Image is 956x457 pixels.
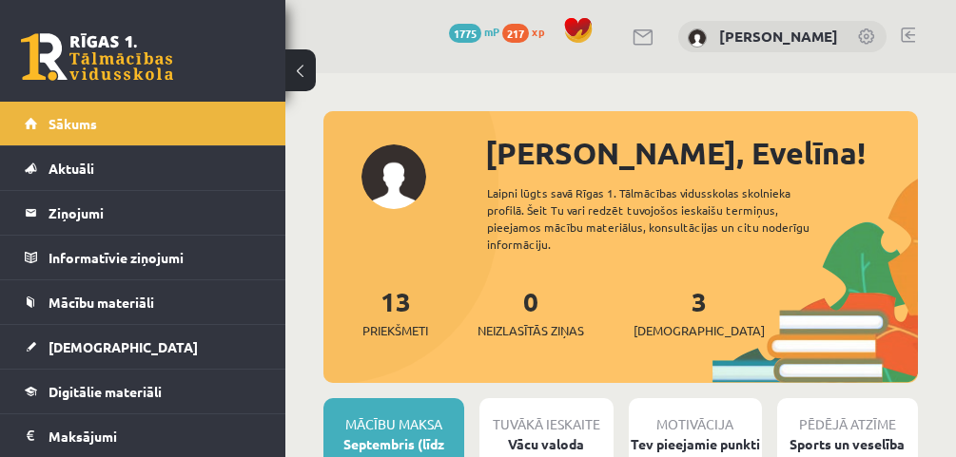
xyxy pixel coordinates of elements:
[49,338,198,355] span: [DEMOGRAPHIC_DATA]
[49,115,97,132] span: Sākums
[777,398,918,434] div: Pēdējā atzīme
[21,33,173,81] a: Rīgas 1. Tālmācības vidusskola
[629,434,762,454] div: Tev pieejamie punkti
[25,191,262,235] a: Ziņojumi
[49,191,262,235] legend: Ziņojumi
[629,398,762,434] div: Motivācija
[49,236,262,279] legend: Informatīvie ziņojumi
[532,24,544,39] span: xp
[484,24,499,39] span: mP
[25,325,262,369] a: [DEMOGRAPHIC_DATA]
[777,434,918,454] div: Sports un veselība
[487,184,844,253] div: Laipni lūgts savā Rīgas 1. Tālmācības vidusskolas skolnieka profilā. Šeit Tu vari redzēt tuvojošo...
[449,24,499,39] a: 1775 mP
[362,284,428,340] a: 13Priekšmeti
[25,370,262,413] a: Digitālie materiāli
[25,236,262,279] a: Informatīvie ziņojumi
[634,321,765,340] span: [DEMOGRAPHIC_DATA]
[449,24,481,43] span: 1775
[502,24,529,43] span: 217
[688,29,707,48] img: Evelīna Tarvāne
[362,321,428,340] span: Priekšmeti
[49,383,162,400] span: Digitālie materiāli
[719,27,838,46] a: [PERSON_NAME]
[25,102,262,145] a: Sākums
[479,434,613,454] div: Vācu valoda
[49,294,154,311] span: Mācību materiāli
[485,130,918,176] div: [PERSON_NAME], Evelīna!
[478,321,584,340] span: Neizlasītās ziņas
[634,284,765,340] a: 3[DEMOGRAPHIC_DATA]
[502,24,554,39] a: 217 xp
[25,146,262,190] a: Aktuāli
[49,160,94,177] span: Aktuāli
[25,280,262,324] a: Mācību materiāli
[479,398,613,434] div: Tuvākā ieskaite
[478,284,584,340] a: 0Neizlasītās ziņas
[323,398,464,434] div: Mācību maksa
